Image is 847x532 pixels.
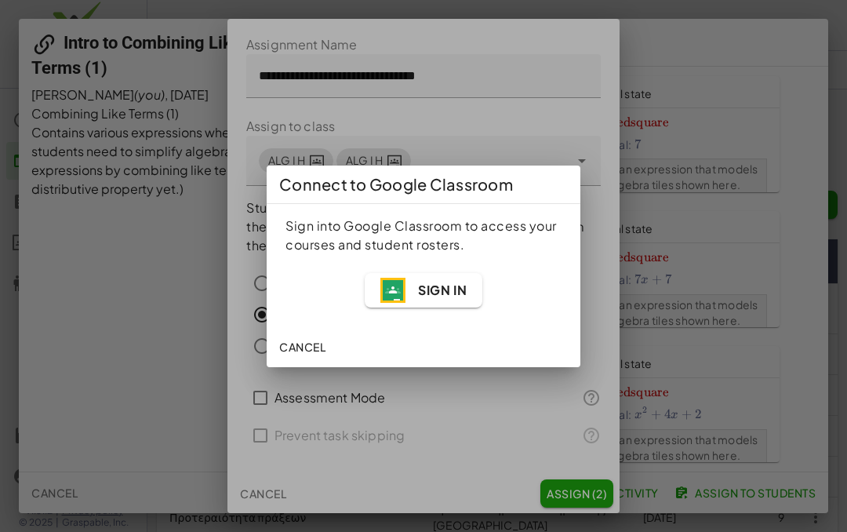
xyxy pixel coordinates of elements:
button: Cancel [273,333,332,361]
div: Sign into Google Classroom to access your courses and student rosters. [276,207,571,264]
button: Sign In [365,273,482,308]
span: Cancel [279,340,325,354]
img: WYX7JAAAAAElFTkSuQmCC [380,278,405,303]
span: Sign In [418,282,467,298]
div: Connect to Google Classroom [267,166,580,203]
